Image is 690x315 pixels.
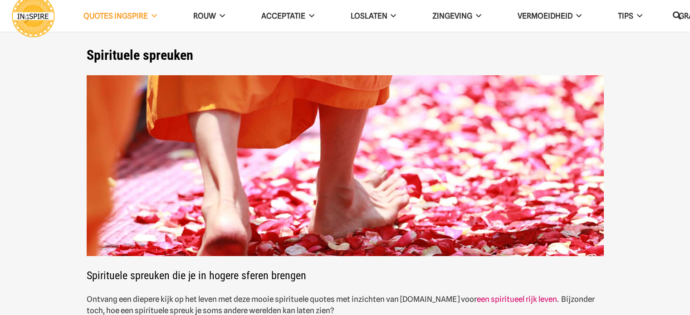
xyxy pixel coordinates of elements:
[193,11,216,20] span: ROUW
[243,5,333,28] a: Acceptatie
[175,5,243,28] a: ROUW
[87,295,595,315] strong: Ontvang een diepere kijk op het leven met deze mooie spirituele quotes met inzichten van [DOMAIN_...
[618,11,633,20] span: TIPS
[668,5,686,27] a: Zoeken
[87,47,604,63] h1: Spirituele spreuken
[65,5,175,28] a: QUOTES INGSPIRE
[83,11,148,20] span: QUOTES INGSPIRE
[351,11,387,20] span: Loslaten
[432,11,472,20] span: Zingeving
[518,11,573,20] span: VERMOEIDHEID
[333,5,415,28] a: Loslaten
[499,5,600,28] a: VERMOEIDHEID
[414,5,499,28] a: Zingeving
[477,295,557,304] a: een spiritueel rijk leven
[87,75,604,257] img: Prachtige spirituele spreuken over het Leven en Spirituele groei van Ingspire.nl
[600,5,661,28] a: TIPS
[261,11,305,20] span: Acceptatie
[87,75,604,282] h2: Spirituele spreuken die je in hogere sferen brengen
